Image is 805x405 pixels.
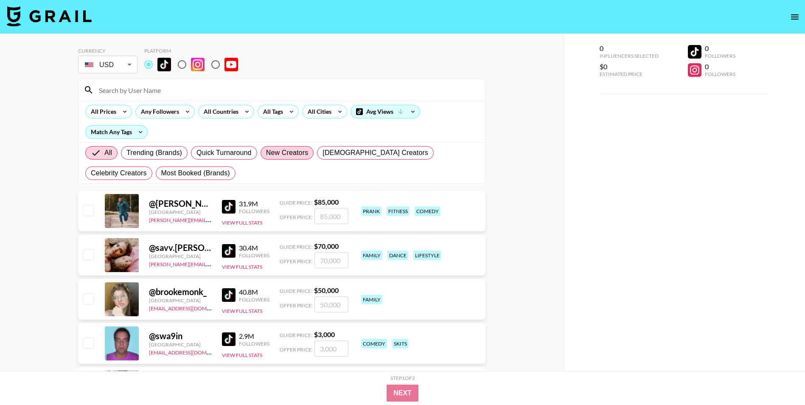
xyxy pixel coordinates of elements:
[239,208,269,214] div: Followers
[786,8,803,25] button: open drawer
[280,244,312,250] span: Guide Price:
[387,250,408,260] div: dance
[149,287,212,297] div: @ brookemonk_
[351,105,420,118] div: Avg Views
[705,44,735,53] div: 0
[361,250,382,260] div: family
[600,71,659,77] div: Estimated Price
[239,340,269,347] div: Followers
[222,200,236,214] img: TikTok
[280,288,312,294] span: Guide Price:
[705,62,735,71] div: 0
[280,258,313,264] span: Offer Price:
[600,62,659,71] div: $0
[314,330,335,338] strong: $ 3,000
[280,302,313,309] span: Offer Price:
[705,71,735,77] div: Followers
[199,105,240,118] div: All Countries
[7,6,92,26] img: Grail Talent
[149,348,234,356] a: [EMAIL_ADDRESS][DOMAIN_NAME]
[149,297,212,304] div: [GEOGRAPHIC_DATA]
[149,242,212,253] div: @ savv.[PERSON_NAME]
[266,148,309,158] span: New Creators
[149,198,212,209] div: @ [PERSON_NAME].[PERSON_NAME]
[390,375,415,381] div: Step 1 of 2
[222,332,236,346] img: TikTok
[280,200,312,206] span: Guide Price:
[149,209,212,215] div: [GEOGRAPHIC_DATA]
[78,48,137,54] div: Currency
[361,339,387,349] div: comedy
[361,295,382,304] div: family
[149,215,275,223] a: [PERSON_NAME][EMAIL_ADDRESS][DOMAIN_NAME]
[705,53,735,59] div: Followers
[224,58,238,71] img: YouTube
[222,308,262,314] button: View Full Stats
[314,198,339,206] strong: $ 85,000
[136,105,181,118] div: Any Followers
[600,44,659,53] div: 0
[361,206,381,216] div: prank
[280,346,313,353] span: Offer Price:
[144,48,245,54] div: Platform
[126,148,182,158] span: Trending (Brands)
[196,148,252,158] span: Quick Turnaround
[222,264,262,270] button: View Full Stats
[415,206,440,216] div: comedy
[86,105,118,118] div: All Prices
[149,341,212,348] div: [GEOGRAPHIC_DATA]
[387,206,410,216] div: fitness
[161,168,230,178] span: Most Booked (Brands)
[413,250,441,260] div: lifestyle
[91,168,147,178] span: Celebrity Creators
[258,105,285,118] div: All Tags
[280,332,312,338] span: Guide Price:
[222,219,262,226] button: View Full Stats
[314,242,339,250] strong: $ 70,000
[600,53,659,59] div: Influencers Selected
[222,244,236,258] img: TikTok
[222,352,262,358] button: View Full Stats
[239,296,269,303] div: Followers
[239,252,269,259] div: Followers
[387,385,418,402] button: Next
[157,58,171,71] img: TikTok
[314,340,348,357] input: 3,000
[303,105,333,118] div: All Cities
[149,331,212,341] div: @ swa9in
[239,244,269,252] div: 30.4M
[94,83,480,97] input: Search by User Name
[392,339,409,349] div: skits
[149,304,234,312] a: [EMAIL_ADDRESS][DOMAIN_NAME]
[314,296,348,312] input: 50,000
[239,288,269,296] div: 40.8M
[323,148,428,158] span: [DEMOGRAPHIC_DATA] Creators
[80,57,136,72] div: USD
[239,200,269,208] div: 31.9M
[149,259,275,267] a: [PERSON_NAME][EMAIL_ADDRESS][DOMAIN_NAME]
[86,126,147,138] div: Match Any Tags
[314,286,339,294] strong: $ 50,000
[222,288,236,302] img: TikTok
[104,148,112,158] span: All
[149,253,212,259] div: [GEOGRAPHIC_DATA]
[280,214,313,220] span: Offer Price:
[239,332,269,340] div: 2.9M
[191,58,205,71] img: Instagram
[314,208,348,224] input: 85,000
[314,252,348,268] input: 70,000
